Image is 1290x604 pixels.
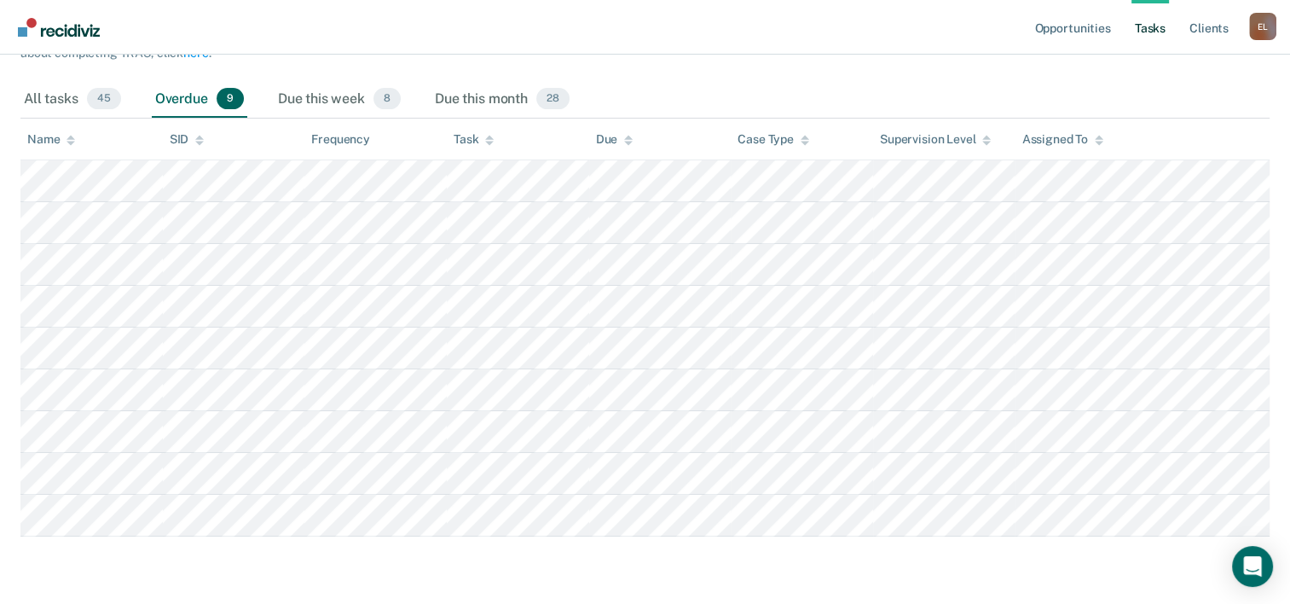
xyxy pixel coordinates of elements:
div: Assigned To [1021,132,1102,147]
div: Supervision Level [880,132,992,147]
div: All tasks45 [20,81,124,119]
div: Task [454,132,494,147]
div: Name [27,132,75,147]
a: here [183,46,208,60]
div: Overdue9 [152,81,247,119]
div: Due this week8 [275,81,404,119]
div: E L [1249,13,1276,40]
div: Case Type [738,132,809,147]
span: 8 [373,88,401,110]
button: Profile dropdown button [1249,13,1276,40]
span: 28 [536,88,570,110]
img: Recidiviz [18,18,100,37]
div: Open Intercom Messenger [1232,546,1273,587]
div: Due [596,132,633,147]
span: 9 [217,88,244,110]
span: 45 [87,88,121,110]
div: SID [170,132,205,147]
div: Due this month28 [431,81,573,119]
div: Frequency [311,132,370,147]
